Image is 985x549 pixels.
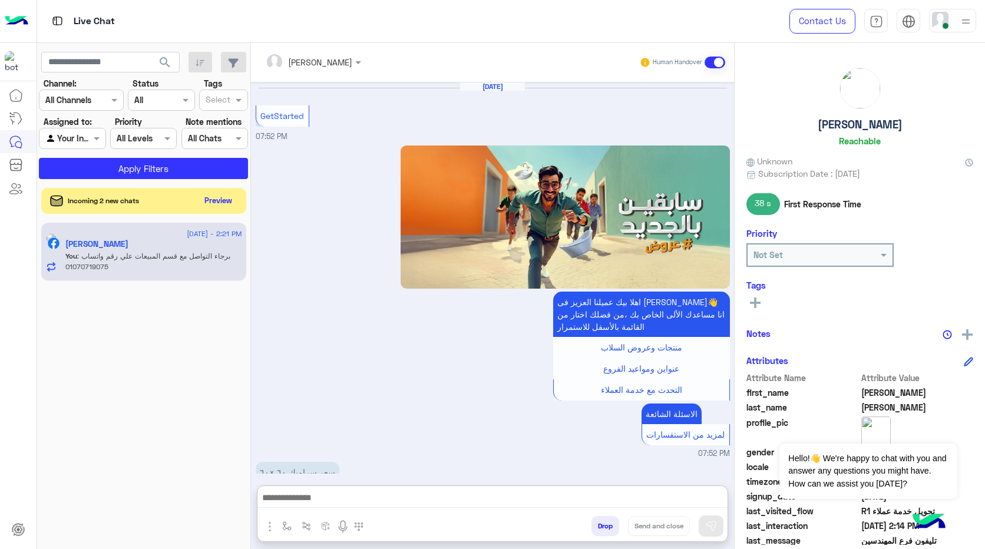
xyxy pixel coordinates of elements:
button: Apply Filters [39,158,248,179]
img: add [962,329,973,340]
img: picture [46,233,57,244]
p: 15/9/2025, 7:52 PM [642,404,702,424]
span: Hello!👋 We're happy to chat with you and answer any questions you might have. How can we assist y... [779,444,957,499]
label: Note mentions [186,115,242,128]
span: 2025-09-16T11:14:19.786Z [861,520,974,532]
span: محمد [861,386,974,399]
span: GetStarted [260,111,304,121]
button: Trigger scenario [297,516,316,535]
img: tab [50,14,65,28]
img: Trigger scenario [302,521,311,531]
p: 15/9/2025, 7:52 PM [553,292,730,337]
span: search [158,55,172,70]
button: search [151,52,180,77]
button: select flow [277,516,297,535]
img: Logo [5,9,28,34]
img: select flow [282,521,292,531]
label: Status [133,77,158,90]
span: last_interaction [746,520,859,532]
span: timezone [746,475,859,488]
img: picture [840,68,880,108]
img: create order [321,521,330,531]
span: Attribute Value [861,372,974,384]
span: last_visited_flow [746,505,859,517]
a: Contact Us [789,9,855,34]
span: التحدث مع خدمة العملاء [601,385,682,395]
h6: Reachable [839,135,881,146]
a: tab [864,9,888,34]
img: send message [705,520,717,532]
h6: Tags [746,280,973,290]
span: last_message [746,534,859,547]
img: profile [958,14,973,29]
span: لمزيد من الاستفسارات [646,429,725,439]
span: locale [746,461,859,473]
span: برجاء التواصل مع قسم المبيعات علي رقم واتساب 01070719075 [65,252,230,271]
img: notes [943,330,952,339]
span: 07:52 PM [256,132,287,141]
span: 07:52 PM [698,448,730,459]
label: Assigned to: [44,115,92,128]
span: gender [746,446,859,458]
span: منتجات وعروض السلاب [601,342,682,352]
span: تحويل خدمة عملاء R1 [861,505,974,517]
span: profile_pic [746,416,859,444]
span: 38 s [746,193,780,214]
h5: محمد مصطفى [65,239,128,249]
p: 15/9/2025, 7:52 PM [256,462,339,482]
div: Select [204,93,230,108]
button: create order [316,516,336,535]
h5: [PERSON_NAME] [818,118,903,131]
img: YjlhZTUyZTYtYjM5OS00MzkwLTlhZDMtMjU1MTIzM2U3MmFjLmpwZw%3D%3D.jpg [401,145,730,289]
img: send attachment [263,520,277,534]
button: Drop [591,516,619,536]
p: Live Chat [74,14,115,29]
img: hulul-logo.png [908,502,950,543]
h6: Priority [746,228,777,239]
h6: Notes [746,328,771,339]
span: First Response Time [784,198,861,210]
label: Priority [115,115,142,128]
span: Unknown [746,155,792,167]
small: Human Handover [653,58,702,67]
span: signup_date [746,490,859,502]
span: Incoming 2 new chats [68,196,139,206]
span: first_name [746,386,859,399]
h6: Attributes [746,355,788,366]
span: تليفون فرع المهندسين [861,534,974,547]
h6: [DATE] [460,82,525,91]
span: مصطفى [861,401,974,414]
label: Tags [204,77,222,90]
span: Attribute Name [746,372,859,384]
img: send voice note [336,520,350,534]
img: Facebook [48,237,60,249]
span: You [65,252,77,260]
button: Preview [200,192,237,209]
span: Subscription Date : [DATE] [758,167,860,180]
img: tab [902,15,915,28]
span: [DATE] - 2:21 PM [187,229,242,239]
img: tab [870,15,883,28]
span: عنواين ومواعيد الفروع [603,363,679,373]
img: picture [861,416,891,446]
label: Channel: [44,77,77,90]
img: make a call [354,522,363,531]
button: Send and close [628,516,690,536]
img: userImage [932,12,948,28]
img: 322208621163248 [5,51,26,72]
span: last_name [746,401,859,414]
